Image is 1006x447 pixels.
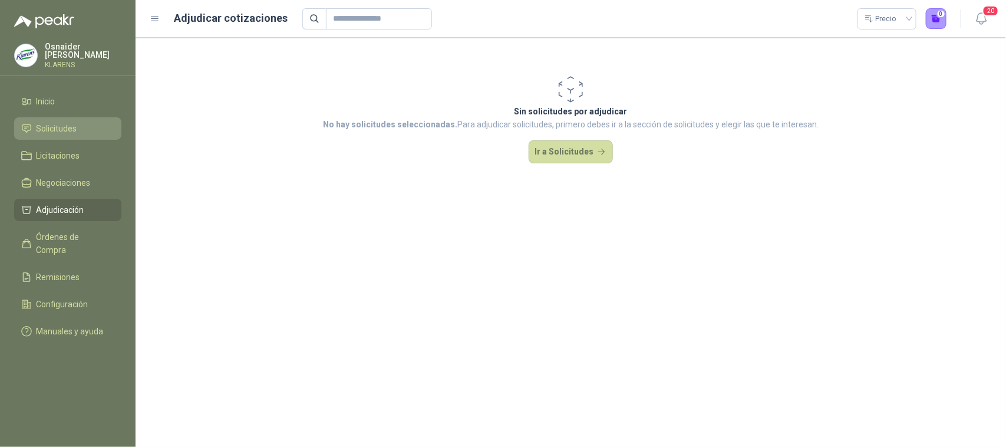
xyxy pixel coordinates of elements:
span: Inicio [37,95,55,108]
img: Company Logo [15,44,37,67]
h1: Adjudicar cotizaciones [174,10,288,27]
a: Remisiones [14,266,121,288]
span: 20 [982,5,999,17]
span: Manuales y ayuda [37,325,104,338]
a: Adjudicación [14,199,121,221]
p: Osnaider [PERSON_NAME] [45,42,121,59]
div: Precio [865,10,899,28]
a: Órdenes de Compra [14,226,121,261]
span: Órdenes de Compra [37,231,110,257]
a: Negociaciones [14,172,121,194]
button: 20 [971,8,992,29]
a: Manuales y ayuda [14,320,121,343]
a: Licitaciones [14,144,121,167]
p: Para adjudicar solicitudes, primero debes ir a la sección de solicitudes y elegir las que te inte... [323,118,819,131]
span: Negociaciones [37,176,91,189]
span: Remisiones [37,271,80,284]
span: Adjudicación [37,203,84,216]
span: Solicitudes [37,122,77,135]
a: Inicio [14,90,121,113]
span: Configuración [37,298,88,311]
span: Licitaciones [37,149,80,162]
p: Sin solicitudes por adjudicar [323,105,819,118]
button: 0 [926,8,947,29]
p: KLARENS [45,61,121,68]
img: Logo peakr [14,14,74,28]
button: Ir a Solicitudes [529,140,614,164]
strong: No hay solicitudes seleccionadas. [323,120,457,129]
a: Configuración [14,293,121,315]
a: Solicitudes [14,117,121,140]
